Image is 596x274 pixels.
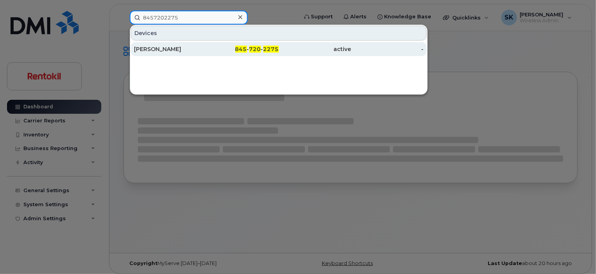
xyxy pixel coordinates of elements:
[263,46,279,53] span: 2275
[351,45,423,53] div: -
[562,240,590,268] iframe: Messenger Launcher
[134,45,206,53] div: [PERSON_NAME]
[279,45,351,53] div: active
[131,42,427,56] a: [PERSON_NAME]845-720-2275active-
[131,26,427,41] div: Devices
[249,46,261,53] span: 720
[206,45,279,53] div: - -
[235,46,247,53] span: 845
